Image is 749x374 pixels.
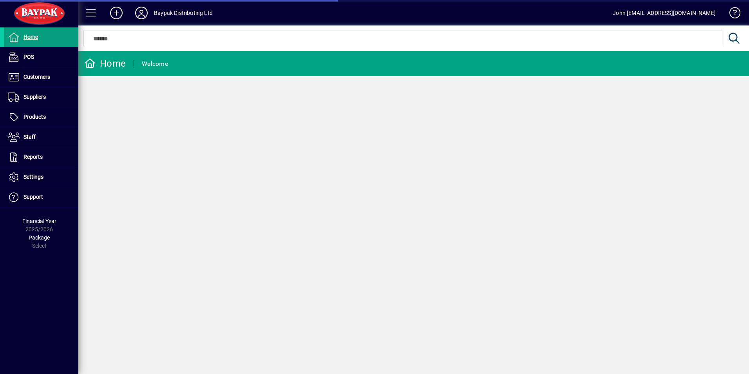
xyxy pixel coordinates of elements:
[104,6,129,20] button: Add
[24,154,43,160] span: Reports
[29,234,50,241] span: Package
[142,58,168,70] div: Welcome
[4,127,78,147] a: Staff
[613,7,716,19] div: John [EMAIL_ADDRESS][DOMAIN_NAME]
[4,187,78,207] a: Support
[4,87,78,107] a: Suppliers
[24,34,38,40] span: Home
[4,47,78,67] a: POS
[4,67,78,87] a: Customers
[84,57,126,70] div: Home
[4,147,78,167] a: Reports
[129,6,154,20] button: Profile
[4,107,78,127] a: Products
[24,74,50,80] span: Customers
[724,2,739,27] a: Knowledge Base
[154,7,213,19] div: Baypak Distributing Ltd
[24,114,46,120] span: Products
[4,167,78,187] a: Settings
[24,134,36,140] span: Staff
[22,218,56,224] span: Financial Year
[24,194,43,200] span: Support
[24,174,43,180] span: Settings
[24,54,34,60] span: POS
[24,94,46,100] span: Suppliers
